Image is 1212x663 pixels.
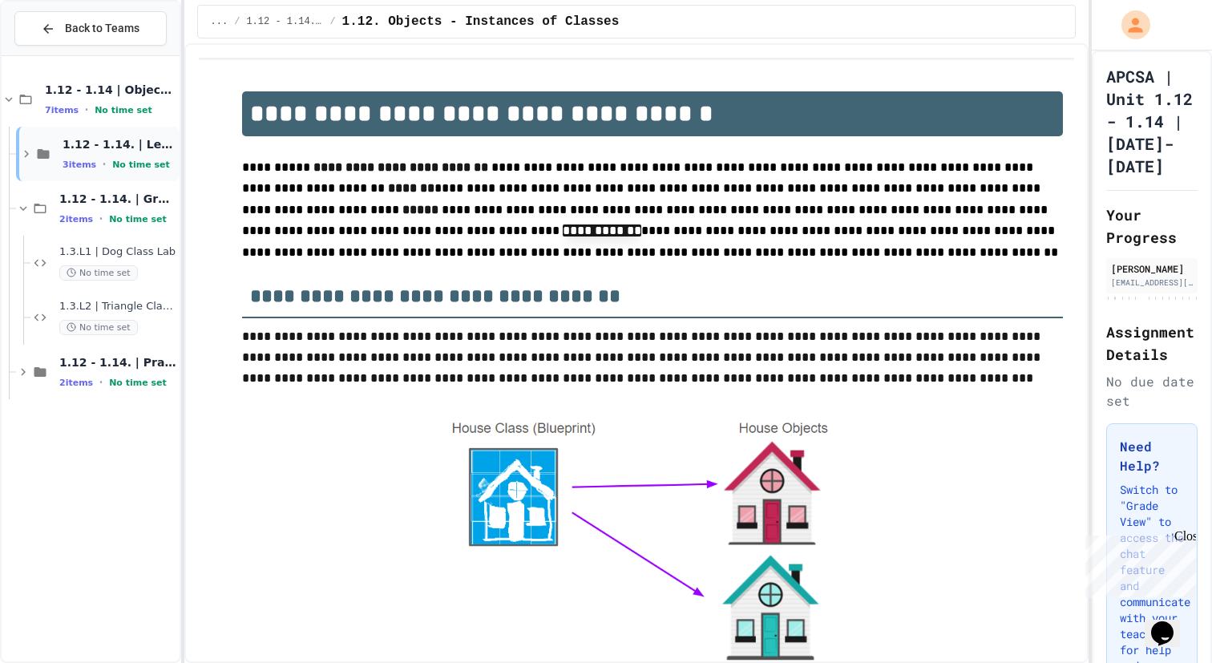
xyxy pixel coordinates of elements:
[1106,321,1198,366] h2: Assignment Details
[234,15,240,28] span: /
[211,15,228,28] span: ...
[1106,372,1198,410] div: No due date set
[59,265,138,281] span: No time set
[59,214,93,224] span: 2 items
[1111,261,1193,276] div: [PERSON_NAME]
[109,378,167,388] span: No time set
[103,158,106,171] span: •
[99,376,103,389] span: •
[63,160,96,170] span: 3 items
[1111,277,1193,289] div: [EMAIL_ADDRESS][DOMAIN_NAME]
[63,137,176,152] span: 1.12 - 1.14. | Lessons and Notes
[329,15,335,28] span: /
[59,300,176,313] span: 1.3.L2 | Triangle Class Lab
[65,20,139,37] span: Back to Teams
[59,192,176,206] span: 1.12 - 1.14. | Graded Labs
[85,103,88,116] span: •
[1106,65,1198,177] h1: APCSA | Unit 1.12 - 1.14 | [DATE]-[DATE]
[1106,204,1198,249] h2: Your Progress
[1145,599,1196,647] iframe: chat widget
[1079,529,1196,597] iframe: chat widget
[59,245,176,259] span: 1.3.L1 | Dog Class Lab
[112,160,170,170] span: No time set
[1105,6,1154,43] div: My Account
[59,320,138,335] span: No time set
[342,12,620,31] span: 1.12. Objects - Instances of Classes
[6,6,111,102] div: Chat with us now!Close
[45,83,176,97] span: 1.12 - 1.14 | Objects and Instances of Classes
[95,105,152,115] span: No time set
[59,355,176,370] span: 1.12 - 1.14. | Practice Labs
[45,105,79,115] span: 7 items
[14,11,167,46] button: Back to Teams
[59,378,93,388] span: 2 items
[1120,437,1184,475] h3: Need Help?
[99,212,103,225] span: •
[109,214,167,224] span: No time set
[246,15,323,28] span: 1.12 - 1.14. | Lessons and Notes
